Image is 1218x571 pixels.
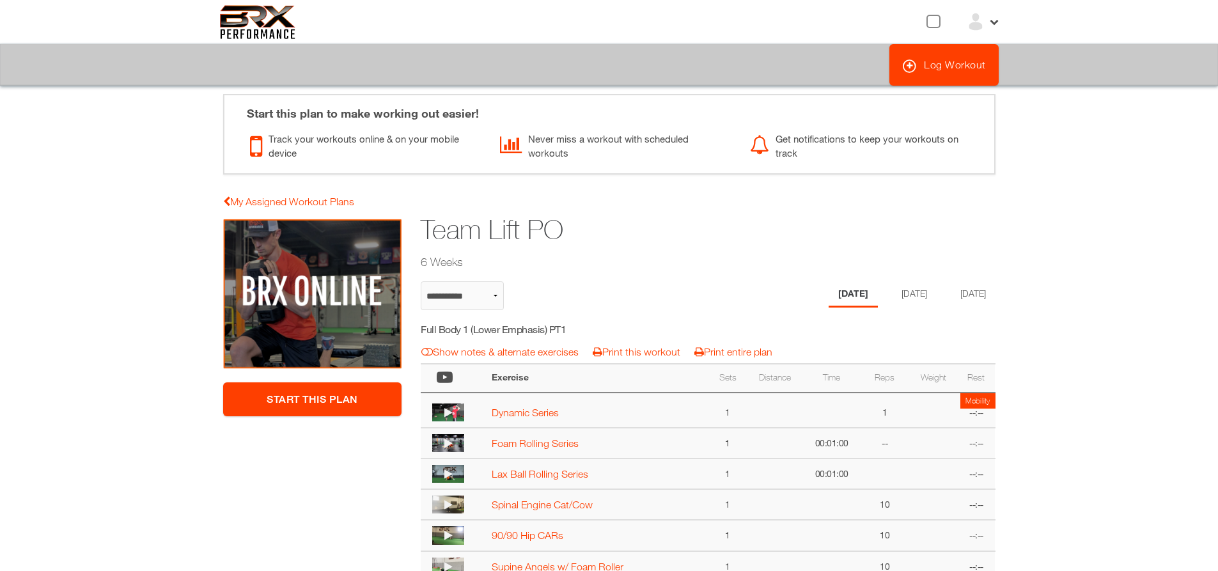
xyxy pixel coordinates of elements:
img: thumbnail.png [432,526,464,544]
h5: Full Body 1 (Lower Emphasis) PT1 [421,322,649,336]
a: Print this workout [593,346,680,357]
td: 1 [709,393,747,428]
a: My Assigned Workout Plans [223,196,354,207]
img: 6f7da32581c89ca25d665dc3aae533e4f14fe3ef_original.svg [220,5,296,39]
th: Time [803,364,861,393]
td: 1 [709,520,747,551]
h1: Team Lift PO [421,211,896,249]
th: Distance [747,364,803,393]
a: Dynamic Series [492,407,559,418]
div: Get notifications to keep your workouts on track [750,129,981,160]
td: 00:01:00 [803,428,861,458]
td: --:-- [957,520,995,551]
img: thumbnail.png [432,434,464,452]
a: Start This Plan [223,382,402,416]
h2: 6 Weeks [421,254,896,270]
img: thumbnail.png [432,403,464,421]
th: Weight [909,364,957,393]
li: Day 3 [951,281,995,308]
th: Reps [861,364,909,393]
img: thumbnail.png [432,496,464,513]
td: 10 [861,489,909,520]
td: --:-- [957,458,995,489]
td: 1 [709,428,747,458]
img: thumbnail.png [432,465,464,483]
td: -- [861,428,909,458]
div: Start this plan to make working out easier! [234,95,985,122]
td: 1 [709,489,747,520]
td: Mobility [960,393,995,409]
a: Spinal Engine Cat/Cow [492,499,593,510]
a: Print entire plan [694,346,772,357]
td: --:-- [957,393,995,428]
a: 90/90 Hip CARs [492,529,563,541]
td: --:-- [957,489,995,520]
td: 1 [709,458,747,489]
img: Team Lift PO [223,219,402,370]
td: 00:01:00 [803,458,861,489]
li: Day 2 [892,281,937,308]
td: 10 [861,520,909,551]
a: Lax Ball Rolling Series [492,468,588,480]
th: Sets [709,364,747,393]
a: Show notes & alternate exercises [421,346,579,357]
a: Log Workout [889,44,999,86]
li: Day 1 [829,281,878,308]
th: Rest [957,364,995,393]
th: Exercise [485,364,709,393]
td: --:-- [957,428,995,458]
td: 1 [861,393,909,428]
div: Never miss a workout with scheduled workouts [500,129,731,160]
div: Track your workouts online & on your mobile device [250,129,481,160]
img: ex-default-user.svg [966,12,985,31]
a: Foam Rolling Series [492,437,579,449]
